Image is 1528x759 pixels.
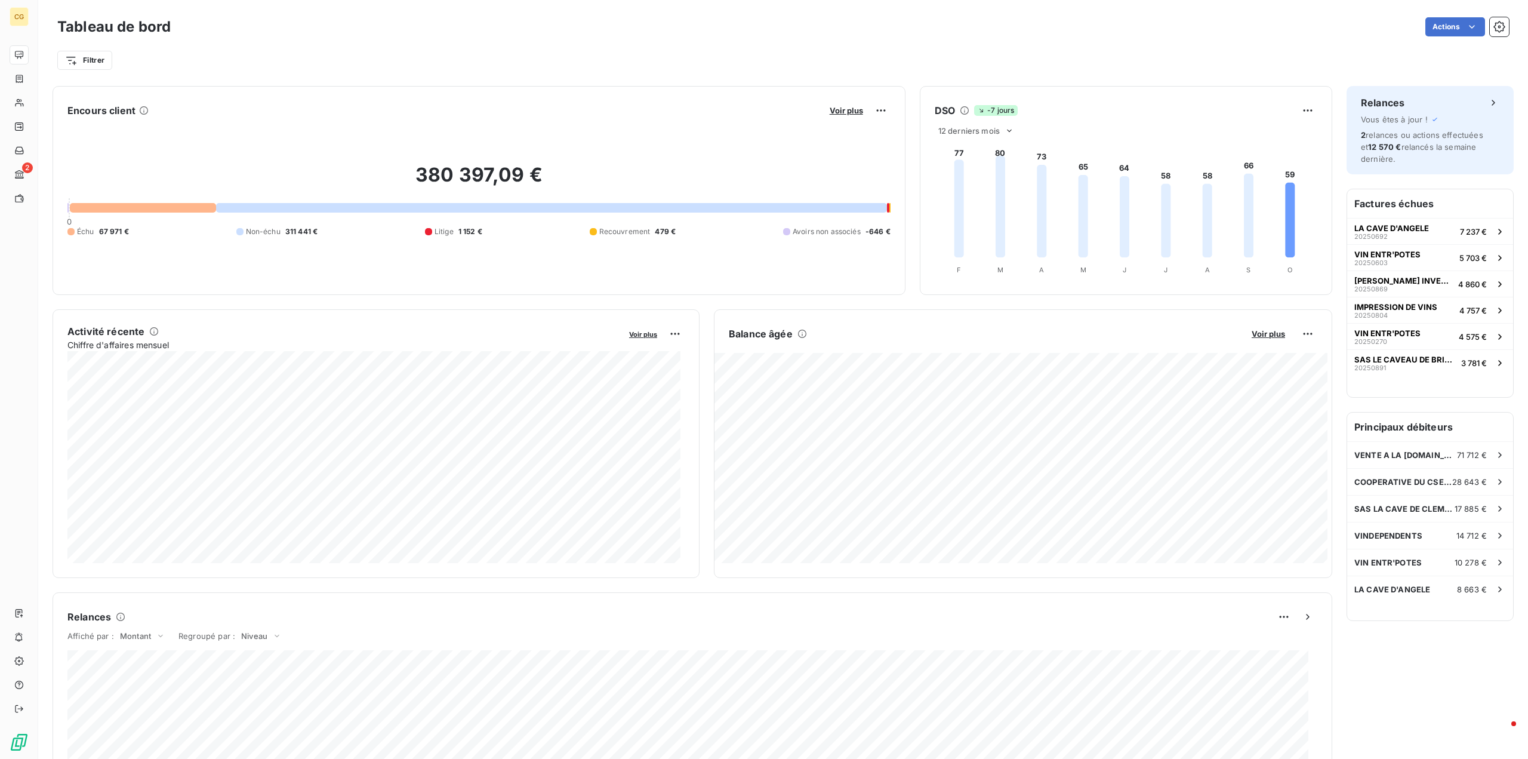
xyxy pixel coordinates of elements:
[1354,585,1430,594] span: LA CAVE D'ANGELE
[1461,358,1487,368] span: 3 781 €
[67,217,72,226] span: 0
[178,631,235,641] span: Regroupé par :
[1246,266,1250,274] tspan: S
[1354,302,1437,312] span: IMPRESSION DE VINS
[1459,332,1487,342] span: 4 575 €
[1361,130,1483,164] span: relances ou actions effectuées et relancés la semaine dernière.
[974,105,1018,116] span: -7 jours
[67,324,144,339] h6: Activité récente
[1347,271,1513,297] button: [PERSON_NAME] INVESTISSEMENT202508694 860 €
[1457,450,1487,460] span: 71 712 €
[10,733,29,752] img: Logo LeanPay
[997,266,1003,274] tspan: M
[1347,413,1513,441] h6: Principaux débiteurs
[1354,276,1453,285] span: [PERSON_NAME] INVESTISSEMENT
[938,126,1000,136] span: 12 derniers mois
[1347,349,1513,376] button: SAS LE CAVEAU DE BRIEY- ROI DES VINS202508913 781 €
[1354,450,1457,460] span: VENTE A LA [DOMAIN_NAME]
[1080,266,1086,274] tspan: M
[957,266,961,274] tspan: F
[1204,266,1209,274] tspan: A
[1457,585,1487,594] span: 8 663 €
[1459,306,1487,315] span: 4 757 €
[99,226,129,237] span: 67 971 €
[830,106,863,115] span: Voir plus
[22,162,33,173] span: 2
[1347,323,1513,349] button: VIN ENTR'POTES202502704 575 €
[285,226,318,237] span: 311 441 €
[1354,223,1429,233] span: LA CAVE D'ANGELE
[1164,266,1167,274] tspan: J
[10,7,29,26] div: CG
[1123,266,1126,274] tspan: J
[729,327,793,341] h6: Balance âgée
[1354,338,1387,345] span: 20250270
[57,51,112,70] button: Filtrer
[793,226,861,237] span: Avoirs non associés
[1039,266,1044,274] tspan: A
[1354,285,1388,293] span: 20250869
[1354,504,1455,514] span: SAS LA CAVE DE CLEMENTINE
[1354,233,1388,240] span: 20250692
[1354,328,1421,338] span: VIN ENTR'POTES
[67,631,114,641] span: Affiché par :
[1487,718,1516,747] iframe: Intercom live chat
[435,226,454,237] span: Litige
[67,163,891,199] h2: 380 397,09 €
[1354,312,1388,319] span: 20250804
[1354,250,1421,259] span: VIN ENTR'POTES
[1354,364,1386,371] span: 20250891
[67,339,621,351] span: Chiffre d'affaires mensuel
[1368,142,1401,152] span: 12 570 €
[1354,531,1422,540] span: VINDEPENDENTS
[1287,266,1292,274] tspan: O
[1361,96,1404,110] h6: Relances
[1460,227,1487,236] span: 7 237 €
[1248,328,1289,339] button: Voir plus
[120,631,151,641] span: Montant
[1354,477,1452,487] span: COOPERATIVE DU CSE AIRBUS OPERATIONS
[1452,477,1487,487] span: 28 643 €
[1347,244,1513,271] button: VIN ENTR'POTES202506035 703 €
[599,226,651,237] span: Recouvrement
[1347,297,1513,323] button: IMPRESSION DE VINS202508044 757 €
[865,226,891,237] span: -646 €
[629,330,657,339] span: Voir plus
[626,328,661,339] button: Voir plus
[1459,253,1487,263] span: 5 703 €
[1347,218,1513,244] button: LA CAVE D'ANGELE202506927 237 €
[655,226,676,237] span: 479 €
[826,105,867,116] button: Voir plus
[246,226,281,237] span: Non-échu
[1456,531,1487,540] span: 14 712 €
[67,103,135,118] h6: Encours client
[67,610,111,624] h6: Relances
[1354,355,1456,364] span: SAS LE CAVEAU DE BRIEY- ROI DES VINS
[1455,558,1487,567] span: 10 278 €
[1425,17,1485,36] button: Actions
[1347,189,1513,218] h6: Factures échues
[935,103,955,118] h6: DSO
[1354,259,1388,266] span: 20250603
[57,16,171,38] h3: Tableau de bord
[1458,279,1487,289] span: 4 860 €
[241,631,267,641] span: Niveau
[458,226,482,237] span: 1 152 €
[1252,329,1285,339] span: Voir plus
[1361,130,1366,140] span: 2
[1455,504,1487,514] span: 17 885 €
[1354,558,1422,567] span: VIN ENTR'POTES
[77,226,94,237] span: Échu
[1361,115,1428,124] span: Vous êtes à jour !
